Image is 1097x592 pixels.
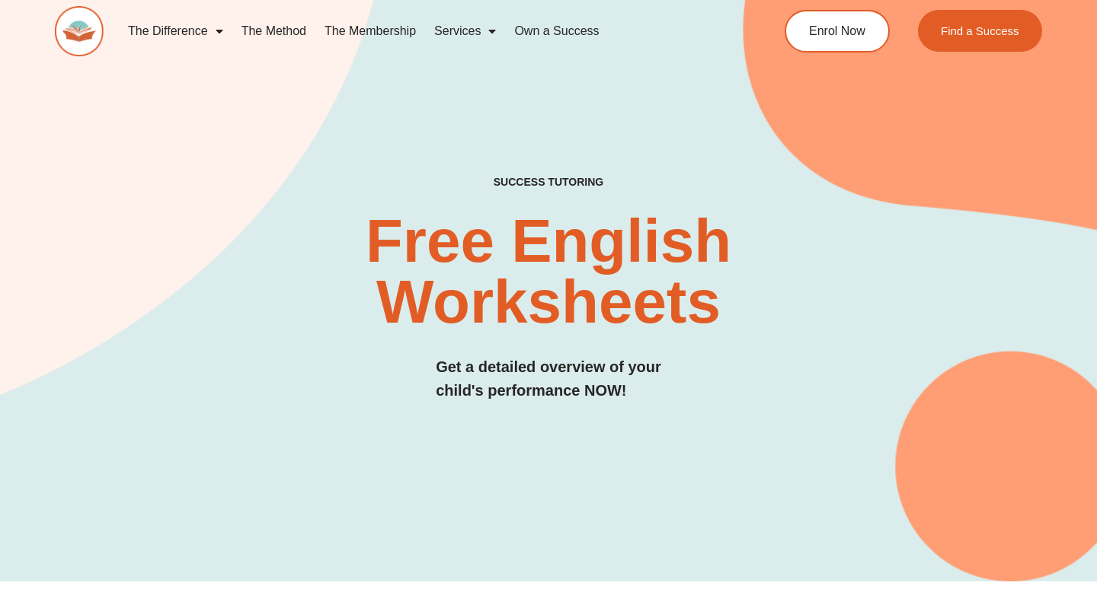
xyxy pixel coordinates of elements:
a: The Difference [119,14,232,49]
span: Find a Success [941,25,1019,37]
h3: Get a detailed overview of your child's performance NOW! [436,355,661,403]
h2: Free English Worksheets​ [222,211,874,333]
a: Enrol Now [785,10,890,53]
a: Services [425,14,505,49]
h4: SUCCESS TUTORING​ [402,176,695,189]
a: The Method [232,14,315,49]
span: Enrol Now [809,25,865,37]
a: Find a Success [918,10,1042,52]
a: The Membership [315,14,425,49]
nav: Menu [119,14,728,49]
a: Own a Success [505,14,608,49]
